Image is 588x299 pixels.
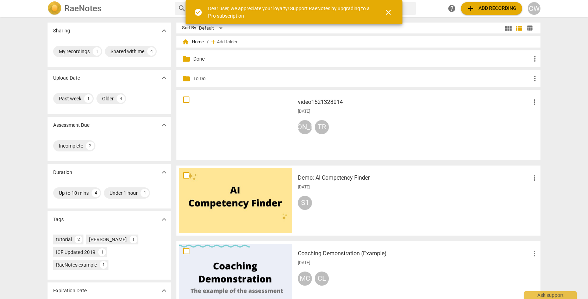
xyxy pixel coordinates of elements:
div: Dear user, we appreciate your loyalty! Support RaeNotes by upgrading to a [208,5,371,19]
div: 1 [98,248,106,256]
button: List view [514,23,524,33]
div: 4 [147,47,156,56]
span: more_vert [531,55,539,63]
span: add [210,38,217,45]
a: Demo: AI Competency Finder[DATE]S1 [179,168,538,233]
span: Add folder [217,39,237,45]
span: check_circle [194,8,202,17]
div: Incomplete [59,142,83,149]
p: Duration [53,169,72,176]
button: Show more [159,120,169,130]
div: RaeNotes example [56,261,97,268]
h3: Coaching Demonstration (Example) [298,249,530,258]
button: Upload [461,2,522,15]
p: Expiration Date [53,287,87,294]
div: Ask support [524,291,577,299]
span: more_vert [530,174,539,182]
button: Tile view [503,23,514,33]
button: Close [380,4,397,21]
div: ICF Updated 2019 [56,249,95,256]
span: table_chart [526,25,533,31]
span: more_vert [530,249,539,258]
div: 1 [84,94,93,103]
h2: RaeNotes [64,4,101,13]
p: Assessment Due [53,122,89,129]
p: Tags [53,216,64,223]
button: Show more [159,285,169,296]
span: close [384,8,393,17]
span: more_vert [531,74,539,83]
div: [PERSON_NAME] [89,236,127,243]
span: help [448,4,456,13]
a: video1521328014[DATE][PERSON_NAME]TR [179,92,538,157]
div: 1 [140,189,149,197]
span: expand_more [160,215,168,224]
div: S1 [298,196,312,210]
a: Pro subscription [208,13,244,19]
span: / [207,39,208,45]
span: expand_more [160,121,168,129]
button: Show more [159,167,169,177]
span: [DATE] [298,108,310,114]
div: [PERSON_NAME] [298,120,312,134]
span: view_module [504,24,513,32]
span: [DATE] [298,184,310,190]
span: more_vert [530,98,539,106]
h3: video1521328014 [298,98,530,106]
img: Logo [48,1,62,15]
span: Home [182,38,204,45]
button: Show more [159,214,169,225]
div: Past week [59,95,81,102]
p: To Do [193,75,531,82]
a: LogoRaeNotes [48,1,169,15]
h3: Demo: AI Competency Finder [298,174,530,182]
span: expand_more [160,286,168,295]
button: Show more [159,73,169,83]
p: Done [193,55,531,63]
div: Shared with me [111,48,144,55]
span: expand_more [160,26,168,35]
span: expand_more [160,74,168,82]
span: add [467,4,475,13]
div: 1 [100,261,107,269]
div: 2 [75,236,82,243]
button: CW [528,2,540,15]
div: 1 [93,47,101,56]
button: Show more [159,25,169,36]
div: Sort By [182,25,196,31]
span: folder [182,74,190,83]
span: [DATE] [298,260,310,266]
div: 1 [130,236,137,243]
span: expand_more [160,168,168,176]
div: CL [315,272,329,286]
span: Add recording [467,4,517,13]
div: Default [199,23,225,34]
span: view_list [515,24,523,32]
div: Under 1 hour [110,189,138,197]
span: folder [182,55,190,63]
p: Upload Date [53,74,80,82]
div: Up to 10 mins [59,189,89,197]
div: Older [102,95,114,102]
div: 2 [86,142,94,150]
span: home [182,38,189,45]
div: tutorial [56,236,72,243]
span: search [178,4,186,13]
a: Help [445,2,458,15]
div: 4 [117,94,125,103]
div: MC [298,272,312,286]
div: My recordings [59,48,90,55]
button: Table view [524,23,535,33]
div: 4 [92,189,100,197]
p: Sharing [53,27,70,35]
div: TR [315,120,329,134]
